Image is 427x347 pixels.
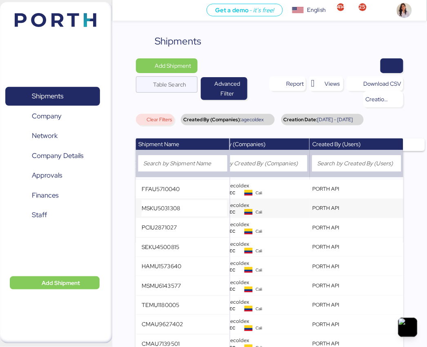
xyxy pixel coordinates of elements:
span: Shipments [32,90,63,102]
span: [DATE] - [DATE] [318,117,353,122]
div: PORTH API [312,282,401,289]
input: Search by Created By (Users) [317,158,396,168]
a: Staff [5,206,100,225]
div: AGEC [223,267,244,273]
span: agecoldex [242,117,264,122]
span: Company [32,110,62,122]
div: Agecoldex [223,259,307,267]
span: Clear Filters [147,117,172,122]
div: AGEC [223,325,244,331]
span: Staff [32,209,47,221]
div: AGEC [223,286,244,292]
div: AGEC [223,190,244,196]
button: Advanced Filter [201,77,247,100]
span: Company Details [32,150,83,162]
span: Cali [256,286,262,292]
span: Creation Date: [284,117,318,122]
div: AGEC [223,209,244,215]
span: Created By (Users) [313,140,361,148]
a: Network [5,127,100,145]
div: PORTH API [312,301,401,309]
div: Agecoldex [223,278,307,286]
span: Cali [256,267,262,273]
div: PORTH API [312,243,401,251]
div: PORTH API [312,320,401,328]
span: Advanced Filter [211,79,244,98]
a: Shipments [5,87,100,106]
div: Agecoldex [223,240,307,248]
div: Agecoldex [223,317,307,325]
div: Agecoldex [223,201,307,209]
div: AGEC [223,248,244,254]
span: Cali [256,209,262,215]
span: Add Shipment [155,61,191,71]
span: Created By (Companies) [203,140,265,148]
a: Company [5,107,100,125]
div: PORTH API [312,204,401,212]
span: Shipment Name [139,140,180,148]
button: Add Shipment [10,276,100,289]
span: Cali [256,190,262,196]
div: Agecoldex [223,182,307,189]
input: Search by Created By (Companies) [208,158,302,168]
div: AGEC [223,228,244,234]
div: PORTH API [312,224,401,231]
input: Table Search [153,76,193,93]
span: Created By (Companies): [183,117,242,122]
div: PORTH API [312,185,401,193]
a: Approvals [5,166,100,185]
span: Views [325,79,340,89]
span: Cali [256,306,262,312]
span: Approvals [32,169,62,181]
div: Agecoldex [223,336,307,344]
span: Cali [256,325,262,331]
button: Add Shipment [136,58,198,73]
a: Company Details [5,146,100,165]
span: Add Shipment [42,278,80,288]
div: Download CSV [363,79,401,89]
span: Cali [256,228,262,234]
div: PORTH API [312,262,401,270]
button: Menu [117,4,131,18]
button: Report [269,76,306,91]
div: Agecoldex [223,298,307,306]
input: Search by Shipment Name [143,158,222,168]
div: Agecoldex [223,220,307,228]
div: Shipments [155,34,201,49]
span: Finances [32,189,58,201]
button: Views [309,76,343,91]
span: Cali [256,248,262,254]
span: Network [32,130,58,142]
a: Finances [5,186,100,205]
div: AGEC [223,306,244,312]
div: English [307,6,326,14]
button: Download CSV [347,76,403,91]
div: Report [286,79,304,89]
